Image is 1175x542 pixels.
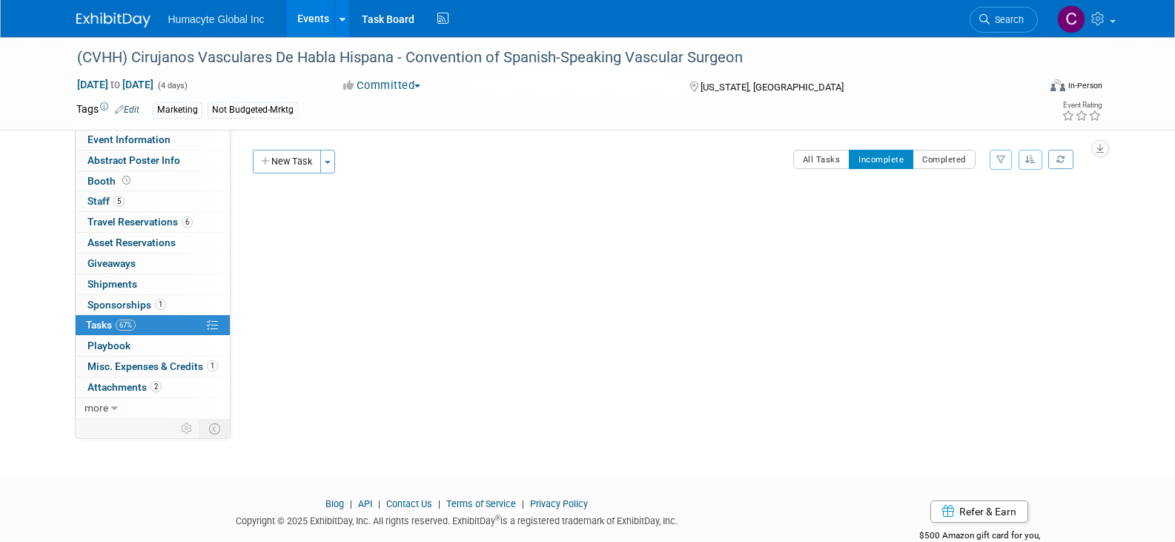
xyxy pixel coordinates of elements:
[87,237,176,248] span: Asset Reservations
[76,336,230,356] a: Playbook
[87,360,218,372] span: Misc. Expenses & Credits
[76,151,230,171] a: Abstract Poster Info
[87,195,125,207] span: Staff
[446,498,516,509] a: Terms of Service
[76,315,230,335] a: Tasks67%
[76,295,230,315] a: Sponsorships1
[76,377,230,397] a: Attachments2
[76,398,230,418] a: more
[168,13,265,25] span: Humacyte Global Inc
[156,81,188,90] span: (4 days)
[199,419,230,438] td: Toggle Event Tabs
[990,14,1024,25] span: Search
[115,105,139,115] a: Edit
[87,299,166,311] span: Sponsorships
[913,150,976,169] button: Completed
[76,102,139,119] td: Tags
[970,7,1038,33] a: Search
[76,274,230,294] a: Shipments
[253,150,321,173] button: New Task
[76,171,230,191] a: Booth
[76,191,230,211] a: Staff5
[358,498,372,509] a: API
[1068,80,1102,91] div: In-Person
[108,79,122,90] span: to
[182,217,193,228] span: 6
[87,381,162,393] span: Attachments
[1048,150,1073,169] a: Refresh
[495,514,500,522] sup: ®
[950,77,1103,99] div: Event Format
[930,500,1028,523] a: Refer & Earn
[87,278,137,290] span: Shipments
[76,254,230,274] a: Giveaways
[849,150,913,169] button: Incomplete
[1050,79,1065,91] img: Format-Inperson.png
[208,102,298,118] div: Not Budgeted-Mrktg
[153,102,202,118] div: Marketing
[346,498,356,509] span: |
[518,498,528,509] span: |
[87,216,193,228] span: Travel Reservations
[87,154,180,166] span: Abstract Poster Info
[76,13,150,27] img: ExhibitDay
[119,175,133,186] span: Booth not reserved yet
[85,402,108,414] span: more
[87,340,130,351] span: Playbook
[87,175,133,187] span: Booth
[87,257,136,269] span: Giveaways
[113,196,125,207] span: 5
[155,299,166,310] span: 1
[76,511,838,528] div: Copyright © 2025 ExhibitDay, Inc. All rights reserved. ExhibitDay is a registered trademark of Ex...
[76,357,230,377] a: Misc. Expenses & Credits1
[76,78,154,91] span: [DATE] [DATE]
[76,130,230,150] a: Event Information
[76,212,230,232] a: Travel Reservations6
[386,498,432,509] a: Contact Us
[87,133,171,145] span: Event Information
[374,498,384,509] span: |
[793,150,850,169] button: All Tasks
[434,498,444,509] span: |
[338,78,426,93] button: Committed
[1062,102,1102,109] div: Event Rating
[207,360,218,371] span: 1
[174,419,200,438] td: Personalize Event Tab Strip
[325,498,344,509] a: Blog
[86,319,136,331] span: Tasks
[76,233,230,253] a: Asset Reservations
[530,498,588,509] a: Privacy Policy
[150,381,162,392] span: 2
[701,82,844,93] span: [US_STATE], [GEOGRAPHIC_DATA]
[116,320,136,331] span: 67%
[72,44,1016,71] div: (CVHH) Cirujanos Vasculares De Habla Hispana - Convention of Spanish-Speaking Vascular Surgeon
[1057,5,1085,33] img: Carlos Martin Colindres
